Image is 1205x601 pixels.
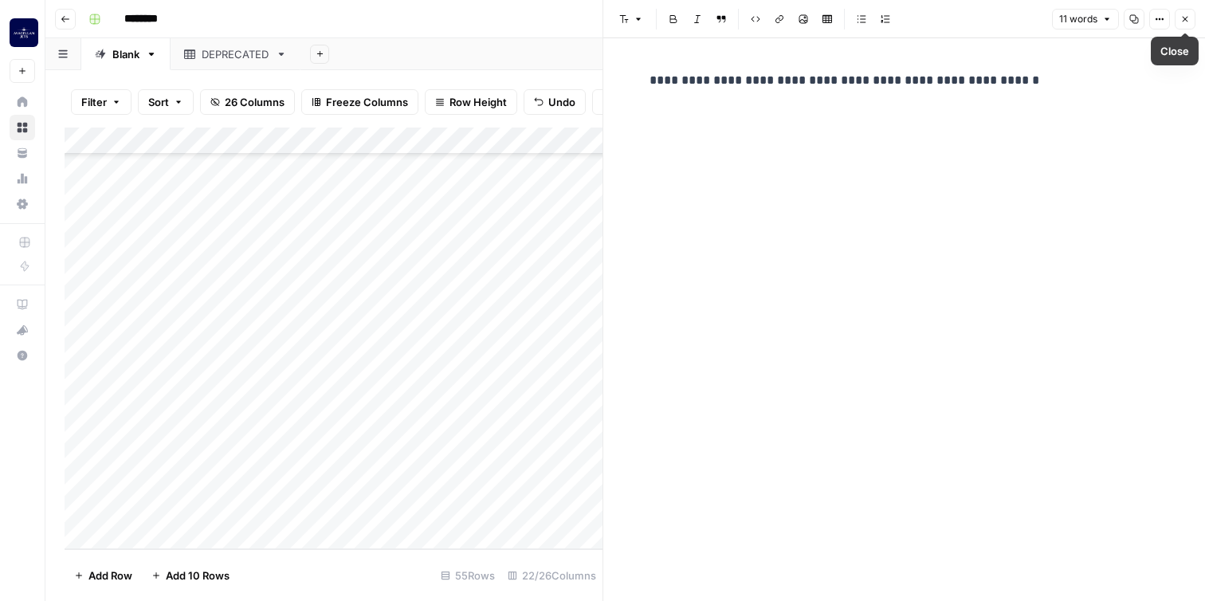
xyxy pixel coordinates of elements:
[81,94,107,110] span: Filter
[88,568,132,583] span: Add Row
[10,292,35,317] a: AirOps Academy
[10,166,35,191] a: Usage
[1059,12,1097,26] span: 11 words
[71,89,131,115] button: Filter
[548,94,575,110] span: Undo
[1052,9,1119,29] button: 11 words
[166,568,230,583] span: Add 10 Rows
[10,318,34,342] div: What's new?
[10,191,35,217] a: Settings
[10,115,35,140] a: Browse
[524,89,586,115] button: Undo
[501,563,602,588] div: 22/26 Columns
[225,94,285,110] span: 26 Columns
[148,94,169,110] span: Sort
[449,94,507,110] span: Row Height
[142,563,239,588] button: Add 10 Rows
[10,13,35,53] button: Workspace: Magellan Jets
[10,89,35,115] a: Home
[326,94,408,110] span: Freeze Columns
[171,38,300,70] a: DEPRECATED
[434,563,501,588] div: 55 Rows
[10,18,38,47] img: Magellan Jets Logo
[301,89,418,115] button: Freeze Columns
[10,343,35,368] button: Help + Support
[200,89,295,115] button: 26 Columns
[202,46,269,62] div: DEPRECATED
[10,317,35,343] button: What's new?
[65,563,142,588] button: Add Row
[10,140,35,166] a: Your Data
[425,89,517,115] button: Row Height
[112,46,139,62] div: Blank
[81,38,171,70] a: Blank
[138,89,194,115] button: Sort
